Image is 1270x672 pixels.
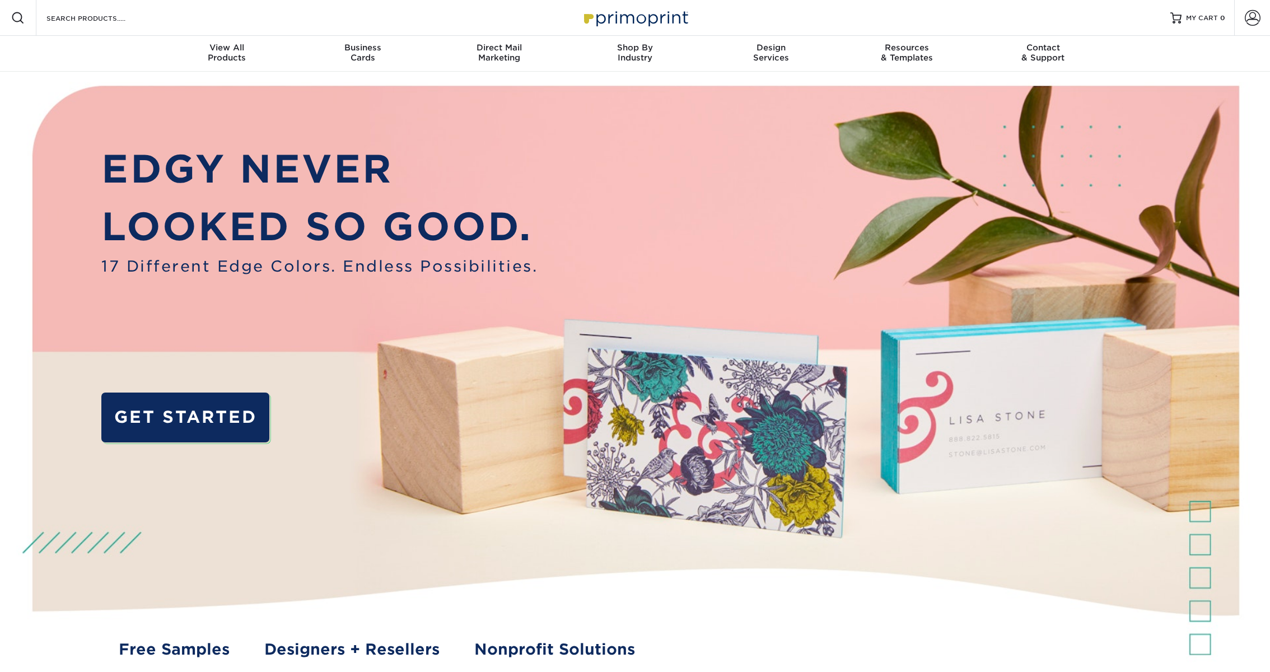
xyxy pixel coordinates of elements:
[579,6,691,30] img: Primoprint
[295,43,431,63] div: Cards
[474,638,635,661] a: Nonprofit Solutions
[703,36,839,72] a: DesignServices
[431,36,567,72] a: Direct MailMarketing
[431,43,567,53] span: Direct Mail
[975,43,1111,53] span: Contact
[101,198,538,255] p: LOOKED SO GOOD.
[975,43,1111,63] div: & Support
[839,36,975,72] a: Resources& Templates
[264,638,440,661] a: Designers + Resellers
[159,43,295,53] span: View All
[159,43,295,63] div: Products
[567,43,703,53] span: Shop By
[1186,13,1218,23] span: MY CART
[839,43,975,63] div: & Templates
[295,43,431,53] span: Business
[101,255,538,278] span: 17 Different Edge Colors. Endless Possibilities.
[45,11,155,25] input: SEARCH PRODUCTS.....
[119,638,230,661] a: Free Samples
[703,43,839,53] span: Design
[1220,14,1225,22] span: 0
[159,36,295,72] a: View AllProducts
[839,43,975,53] span: Resources
[101,141,538,198] p: EDGY NEVER
[431,43,567,63] div: Marketing
[703,43,839,63] div: Services
[101,393,269,443] a: GET STARTED
[975,36,1111,72] a: Contact& Support
[295,36,431,72] a: BusinessCards
[567,36,703,72] a: Shop ByIndustry
[567,43,703,63] div: Industry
